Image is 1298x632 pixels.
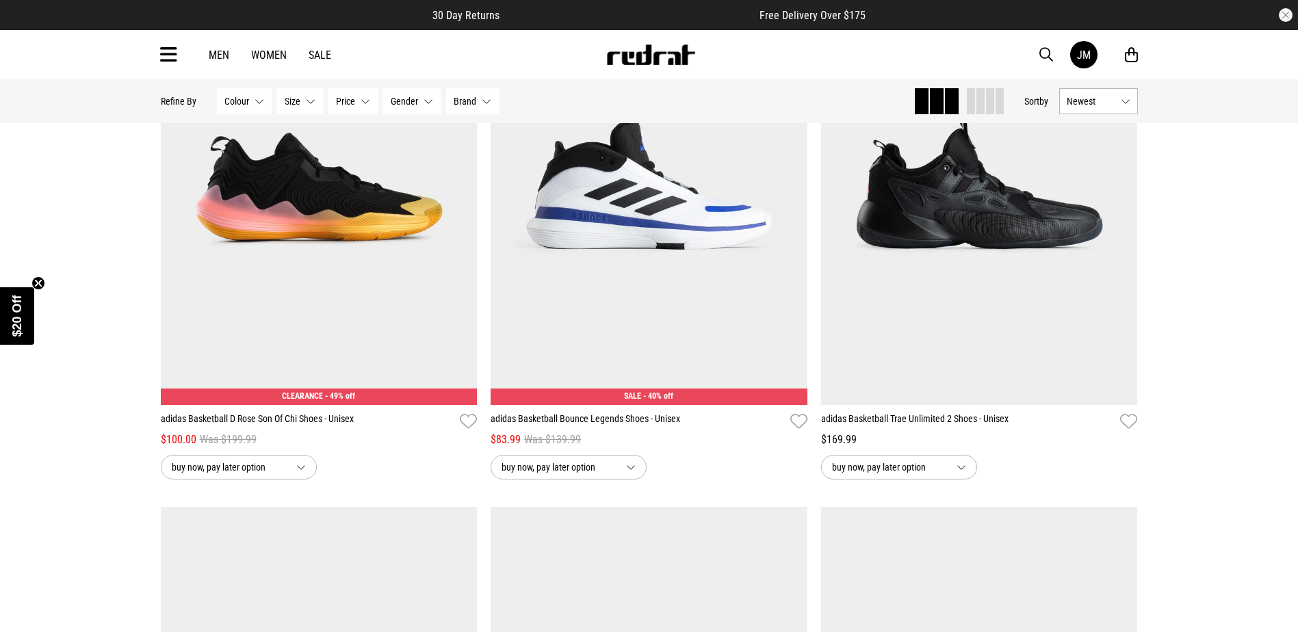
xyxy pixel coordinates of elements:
[336,96,355,107] span: Price
[285,96,300,107] span: Size
[161,455,317,479] button: buy now, pay later option
[277,88,323,114] button: Size
[1059,88,1138,114] button: Newest
[1039,96,1048,107] span: by
[161,96,196,107] p: Refine By
[643,391,673,401] span: - 40% off
[491,412,785,432] a: adidas Basketball Bounce Legends Shoes - Unisex
[11,5,52,47] button: Open LiveChat chat widget
[821,412,1115,432] a: adidas Basketball Trae Unlimited 2 Shoes - Unisex
[325,391,355,401] span: - 49% off
[821,455,977,479] button: buy now, pay later option
[200,432,257,448] span: Was $199.99
[491,432,521,448] span: $83.99
[1024,93,1048,109] button: Sortby
[161,432,196,448] span: $100.00
[1067,96,1115,107] span: Newest
[524,432,581,448] span: Was $139.99
[251,49,287,62] a: Women
[606,44,696,65] img: Redrat logo
[161,412,455,432] a: adidas Basketball D Rose Son Of Chi Shoes - Unisex
[491,455,647,479] button: buy now, pay later option
[31,276,45,290] button: Close teaser
[309,49,331,62] a: Sale
[502,459,615,475] span: buy now, pay later option
[832,459,946,475] span: buy now, pay later option
[1077,49,1091,62] div: JM
[282,391,323,401] span: CLEARANCE
[446,88,499,114] button: Brand
[624,391,641,401] span: SALE
[391,96,418,107] span: Gender
[172,459,285,475] span: buy now, pay later option
[209,49,229,62] a: Men
[454,96,476,107] span: Brand
[432,9,499,22] span: 30 Day Returns
[760,9,866,22] span: Free Delivery Over $175
[10,295,24,337] span: $20 Off
[217,88,272,114] button: Colour
[224,96,249,107] span: Colour
[328,88,378,114] button: Price
[383,88,441,114] button: Gender
[821,432,1138,448] div: $169.99
[527,8,732,22] iframe: Customer reviews powered by Trustpilot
